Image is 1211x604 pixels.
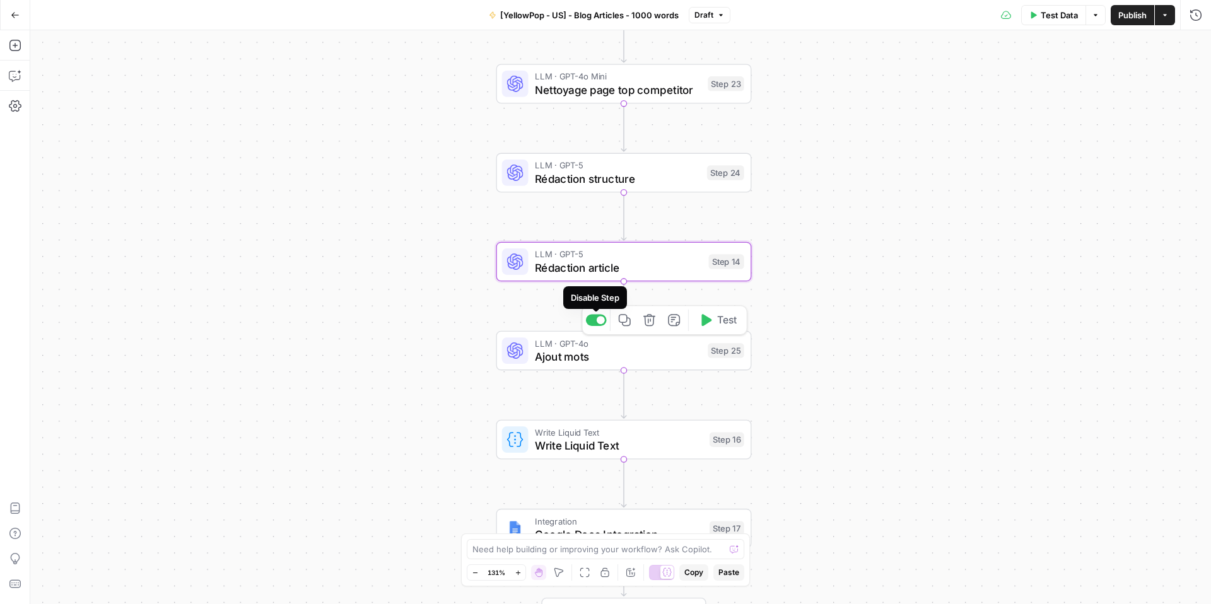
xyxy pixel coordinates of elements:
button: [YellowPop - US] - Blog Articles - 1000 words [481,5,686,25]
div: Step 14 [709,254,744,269]
span: Draft [694,9,713,21]
div: Step 23 [708,76,744,91]
button: Test Data [1021,5,1085,25]
div: LLM · GPT-5Rédaction articleStep 14 [496,242,752,282]
span: Rédaction article [535,259,702,276]
span: Test [717,313,737,328]
span: Copy [684,567,703,578]
span: Write Liquid Text [535,437,703,453]
span: 131% [488,567,505,578]
span: Integration [535,514,703,528]
span: Ajout mots [535,348,701,364]
div: LLM · GPT-4oAjout motsStep 25Test [496,331,752,371]
span: Publish [1118,9,1147,21]
button: Copy [679,564,708,581]
button: Publish [1111,5,1154,25]
g: Edge from step_22 to step_23 [621,15,626,62]
g: Edge from step_23 to step_24 [621,103,626,151]
span: LLM · GPT-4o Mini [535,70,701,83]
span: LLM · GPT-4o [535,337,701,350]
span: LLM · GPT-5 [535,248,702,261]
img: Instagram%20post%20-%201%201.png [507,520,524,537]
div: Step 25 [708,343,744,358]
g: Edge from step_16 to step_17 [621,459,626,507]
button: Test [692,310,743,331]
span: Paste [718,567,739,578]
g: Edge from step_25 to step_16 [621,370,626,418]
span: Test Data [1041,9,1078,21]
span: Rédaction structure [535,170,701,187]
span: Google Docs Integration [535,526,703,542]
span: LLM · GPT-5 [535,159,701,172]
span: Nettoyage page top competitor [535,81,701,98]
span: Write Liquid Text [535,426,703,439]
div: LLM · GPT-5Rédaction structureStep 24 [496,153,752,193]
div: Write Liquid TextWrite Liquid TextStep 16 [496,420,752,460]
div: IntegrationGoogle Docs IntegrationStep 17 [496,509,752,549]
div: LLM · GPT-4o MiniNettoyage page top competitorStep 23 [496,64,752,104]
div: Step 16 [710,432,744,447]
button: Paste [713,564,744,581]
div: Step 17 [710,521,744,536]
g: Edge from step_24 to step_14 [621,192,626,240]
g: Edge from step_17 to end [621,549,626,596]
button: Draft [689,7,730,23]
span: [YellowPop - US] - Blog Articles - 1000 words [500,9,679,21]
div: Step 24 [707,165,744,180]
